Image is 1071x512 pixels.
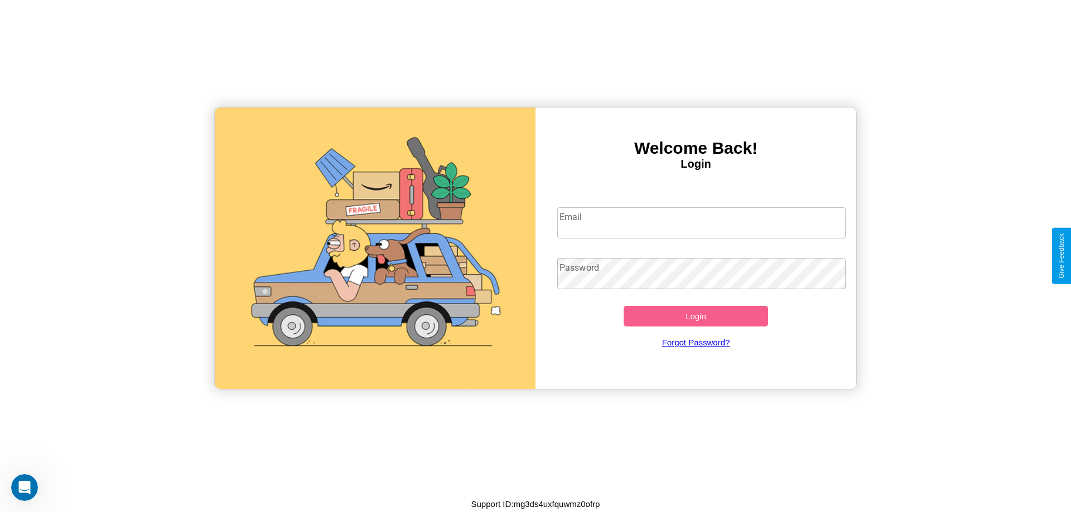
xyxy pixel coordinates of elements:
[11,474,38,501] iframe: Intercom live chat
[535,139,856,158] h3: Welcome Back!
[624,306,768,326] button: Login
[215,108,535,389] img: gif
[552,326,841,358] a: Forgot Password?
[471,496,600,511] p: Support ID: mg3ds4uxfquwmz0ofrp
[1058,233,1065,279] div: Give Feedback
[535,158,856,170] h4: Login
